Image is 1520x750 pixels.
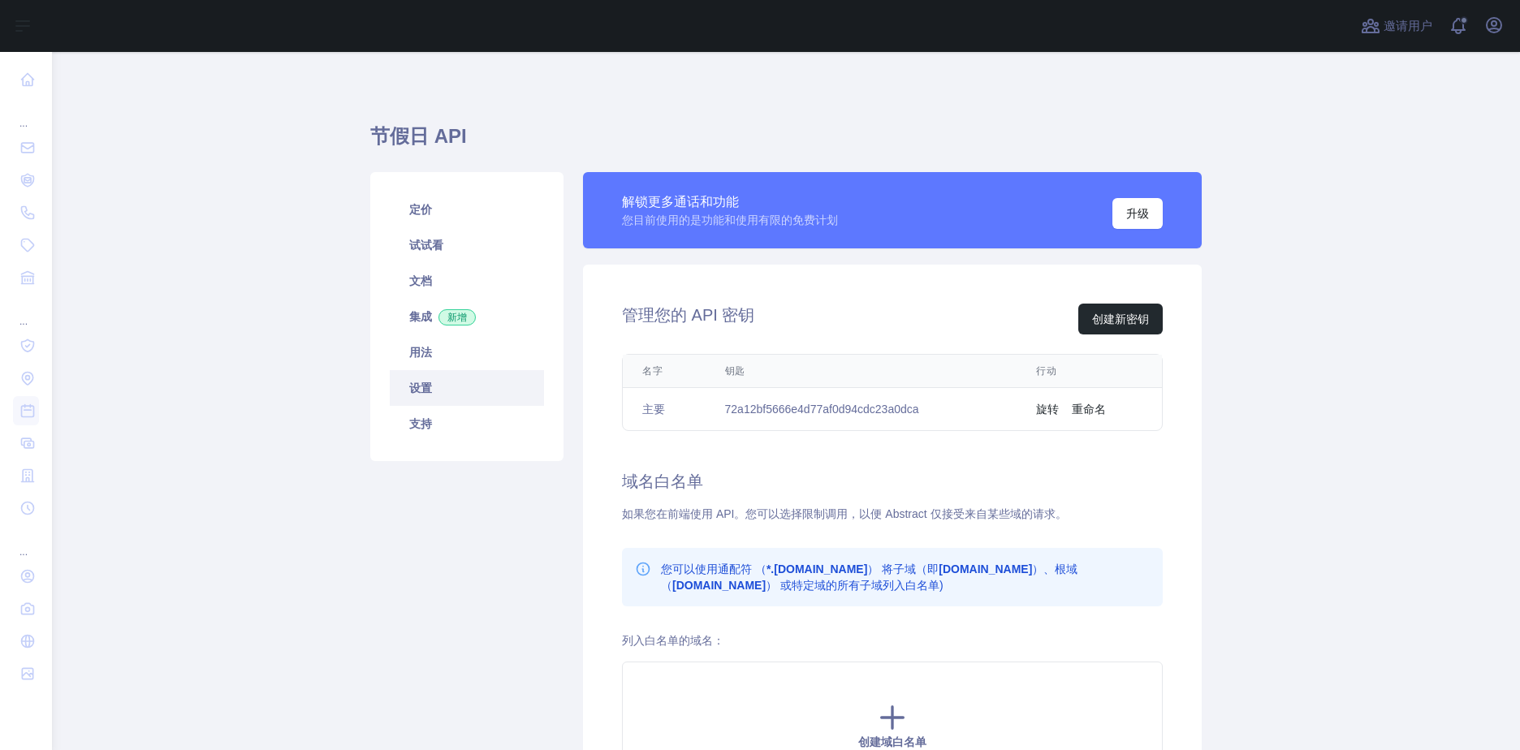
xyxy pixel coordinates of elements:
a: 集成新增 [390,299,544,334]
div: ... [13,526,39,558]
div: ... [13,97,39,130]
div: ... [13,295,39,328]
a: 设置 [390,370,544,406]
th: 行动 [1017,355,1162,388]
span: 邀请用户 [1384,17,1432,36]
font: 您可以使用通配符 （ ） 将子域（即 ）、根域 （ ） 或特定域的所有子域列入白名单 [661,562,1077,592]
a: 文档 [390,263,544,299]
h2: 域名白名单 [622,470,1163,493]
b: [DOMAIN_NAME] [939,562,1032,575]
button: 升级 [1112,198,1163,229]
div: 您目前使用的是功能和使用有限的免费计划 [622,212,838,228]
td: 72a12bf5666e4d77af0d94cdc23a0dca [706,388,1017,431]
span: 创建域白名单 [858,735,926,748]
p: ) [661,561,1150,593]
a: 支持 [390,406,544,442]
button: 重命名 [1072,401,1106,417]
div: 解锁更多通话和功能 [622,192,838,212]
td: 主要 [623,388,706,431]
font: 如果您在前端使用 API。您可以选择限制调用，以便 Abstract 仅接受来自某些域的请求。 [622,507,1067,520]
button: 旋转 [1036,401,1059,417]
th: 名字 [623,355,706,388]
button: 创建新密钥 [1078,304,1163,334]
a: 用法 [390,334,544,370]
span: 新增 [438,309,476,325]
button: 邀请用户 [1358,13,1436,39]
h2: 管理您的 API 密钥 [622,304,754,334]
label: 列入白名单的域名： [622,634,724,647]
b: [DOMAIN_NAME] [672,579,766,592]
a: 定价 [390,192,544,227]
th: 钥匙 [706,355,1017,388]
b: *.[DOMAIN_NAME] [766,562,867,575]
a: 试试看 [390,227,544,263]
h1: 节假日 API [370,123,1202,162]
